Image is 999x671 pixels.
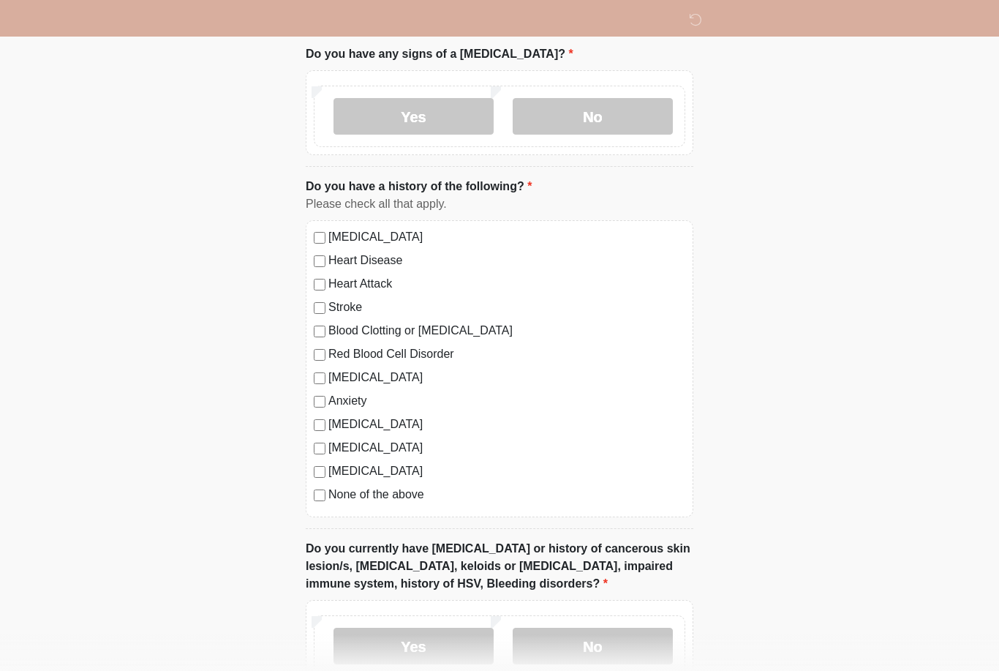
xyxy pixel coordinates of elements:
input: None of the above [314,490,325,501]
input: Stroke [314,302,325,314]
label: Do you have any signs of a [MEDICAL_DATA]? [306,45,573,63]
label: Anxiety [328,392,685,410]
label: Do you have a history of the following? [306,178,532,195]
label: [MEDICAL_DATA] [328,462,685,480]
input: Heart Attack [314,279,325,290]
input: [MEDICAL_DATA] [314,232,325,244]
label: Yes [333,98,494,135]
label: Do you currently have [MEDICAL_DATA] or history of cancerous skin lesion/s, [MEDICAL_DATA], keloi... [306,540,693,593]
label: Blood Clotting or [MEDICAL_DATA] [328,322,685,340]
label: [MEDICAL_DATA] [328,228,685,246]
input: Red Blood Cell Disorder [314,349,325,361]
input: [MEDICAL_DATA] [314,372,325,384]
input: [MEDICAL_DATA] [314,419,325,431]
input: [MEDICAL_DATA] [314,466,325,478]
label: [MEDICAL_DATA] [328,369,685,386]
label: None of the above [328,486,685,503]
label: Heart Disease [328,252,685,269]
label: Stroke [328,299,685,316]
input: [MEDICAL_DATA] [314,443,325,454]
input: Heart Disease [314,255,325,267]
label: Heart Attack [328,275,685,293]
label: No [513,628,673,664]
label: [MEDICAL_DATA] [328,416,685,433]
label: No [513,98,673,135]
img: DM Studio Logo [291,11,310,29]
label: Yes [333,628,494,664]
label: Red Blood Cell Disorder [328,345,685,363]
input: Anxiety [314,396,325,408]
div: Please check all that apply. [306,195,693,213]
label: [MEDICAL_DATA] [328,439,685,457]
input: Blood Clotting or [MEDICAL_DATA] [314,326,325,337]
